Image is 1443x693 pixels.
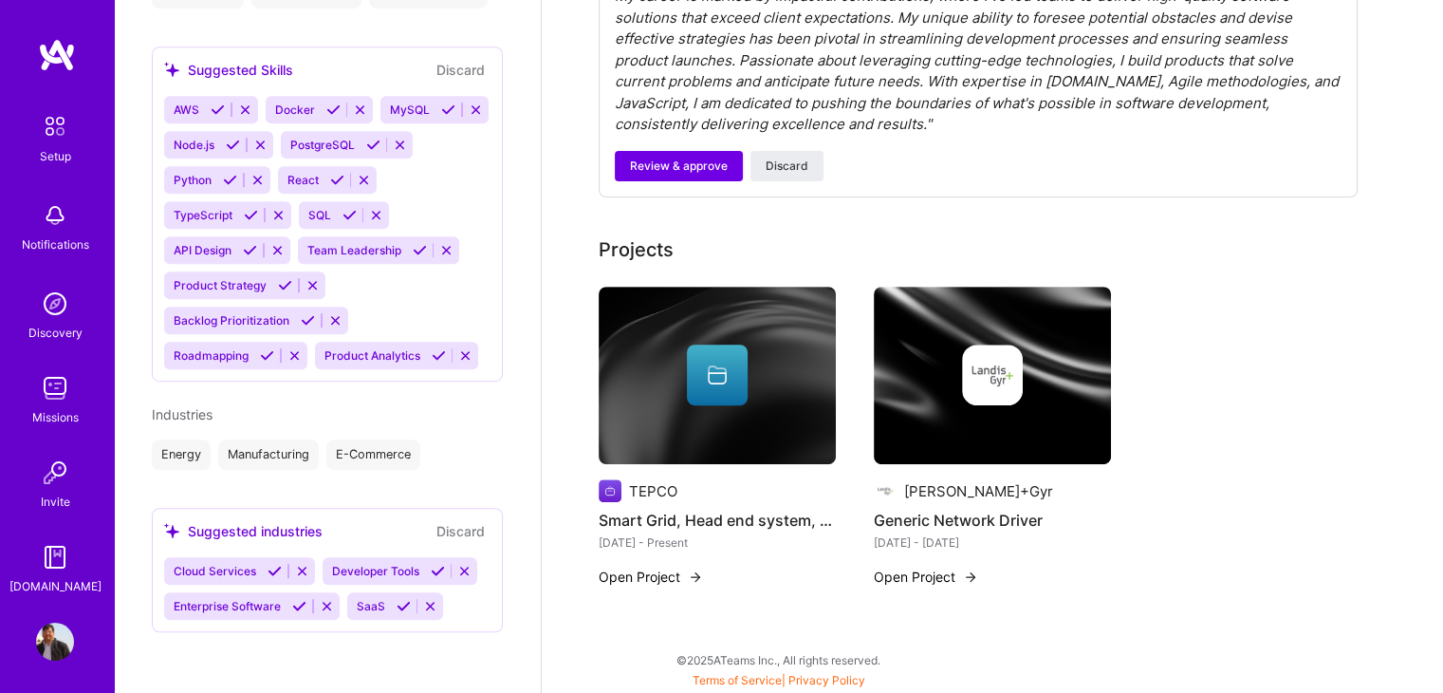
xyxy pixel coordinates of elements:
[174,138,214,152] span: Node.js
[874,567,978,587] button: Open Project
[332,564,419,578] span: Developer Tools
[164,62,180,78] i: icon SuggestedTeams
[390,103,430,117] span: MySQL
[292,599,306,613] i: Accept
[211,103,225,117] i: Accept
[441,103,455,117] i: Accept
[152,406,213,422] span: Industries
[164,521,323,541] div: Suggested industries
[693,673,865,687] span: |
[353,103,367,117] i: Reject
[874,287,1111,465] img: cover
[599,567,703,587] button: Open Project
[423,599,437,613] i: Reject
[326,103,341,117] i: Accept
[599,235,674,264] div: Projects
[9,576,102,596] div: [DOMAIN_NAME]
[904,481,1053,501] div: [PERSON_NAME]+Gyr
[324,348,420,363] span: Product Analytics
[22,234,89,254] div: Notifications
[342,208,357,222] i: Accept
[174,173,212,187] span: Python
[36,454,74,492] img: Invite
[766,158,808,175] span: Discard
[688,570,703,585] img: arrow-right
[35,106,75,146] img: setup
[36,369,74,407] img: teamwork
[287,173,319,187] span: React
[244,208,258,222] i: Accept
[295,564,309,578] i: Reject
[174,348,249,363] span: Roadmapping
[750,151,823,181] button: Discard
[174,599,281,613] span: Enterprise Software
[458,348,472,363] i: Reject
[397,599,411,613] i: Accept
[253,138,268,152] i: Reject
[268,564,282,578] i: Accept
[226,138,240,152] i: Accept
[307,243,401,257] span: Team Leadership
[357,599,385,613] span: SaaS
[629,481,677,501] div: TEPCO
[599,287,836,465] img: cover
[174,103,199,117] span: AWS
[320,599,334,613] i: Reject
[174,313,289,328] span: Backlog Prioritization
[431,520,490,542] button: Discard
[431,564,445,578] i: Accept
[36,197,74,234] img: bell
[301,313,315,328] i: Accept
[357,173,371,187] i: Reject
[290,138,355,152] span: PostgreSQL
[788,673,865,687] a: Privacy Policy
[457,564,472,578] i: Reject
[36,285,74,323] img: discovery
[40,146,71,166] div: Setup
[174,278,267,292] span: Product Strategy
[36,623,74,661] img: User Avatar
[469,103,483,117] i: Reject
[36,538,74,576] img: guide book
[152,440,211,470] div: Energy
[630,158,728,175] span: Review & approve
[599,479,621,502] img: Company logo
[174,564,256,578] span: Cloud Services
[439,243,453,257] i: Reject
[223,173,237,187] i: Accept
[260,348,274,363] i: Accept
[431,59,490,81] button: Discard
[174,208,232,222] span: TypeScript
[599,508,836,533] h4: Smart Grid, Head end system, Metering Protocol and Network Protocol
[874,508,1111,533] h4: Generic Network Driver
[599,533,836,553] div: [DATE] - Present
[218,440,319,470] div: Manufacturing
[308,208,331,222] span: SQL
[28,323,83,343] div: Discovery
[305,278,320,292] i: Reject
[328,313,342,328] i: Reject
[330,173,344,187] i: Accept
[270,243,285,257] i: Reject
[114,636,1443,684] div: © 2025 ATeams Inc., All rights reserved.
[874,533,1111,553] div: [DATE] - [DATE]
[275,103,315,117] span: Docker
[693,673,782,687] a: Terms of Service
[278,278,292,292] i: Accept
[432,348,446,363] i: Accept
[615,151,743,181] button: Review & approve
[326,440,420,470] div: E-Commerce
[31,623,79,661] a: User Avatar
[366,138,380,152] i: Accept
[250,173,265,187] i: Reject
[164,523,180,539] i: icon SuggestedTeams
[38,38,76,72] img: logo
[32,407,79,427] div: Missions
[238,103,252,117] i: Reject
[271,208,286,222] i: Reject
[243,243,257,257] i: Accept
[369,208,383,222] i: Reject
[174,243,231,257] span: API Design
[41,492,70,512] div: Invite
[287,348,302,363] i: Reject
